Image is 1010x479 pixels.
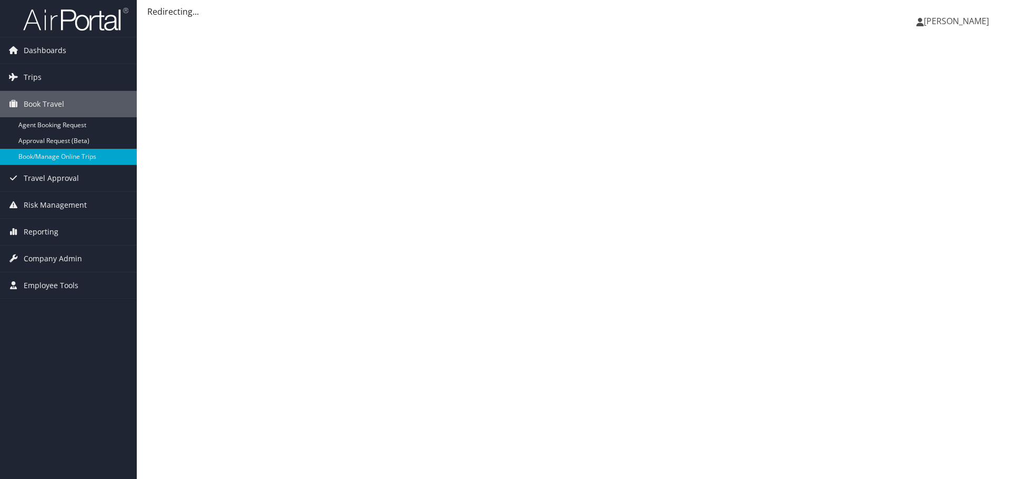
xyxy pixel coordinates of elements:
[23,7,128,32] img: airportal-logo.png
[24,272,78,299] span: Employee Tools
[24,192,87,218] span: Risk Management
[24,246,82,272] span: Company Admin
[147,5,999,18] div: Redirecting...
[924,15,989,27] span: [PERSON_NAME]
[916,5,999,37] a: [PERSON_NAME]
[24,219,58,245] span: Reporting
[24,37,66,64] span: Dashboards
[24,64,42,90] span: Trips
[24,165,79,191] span: Travel Approval
[24,91,64,117] span: Book Travel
